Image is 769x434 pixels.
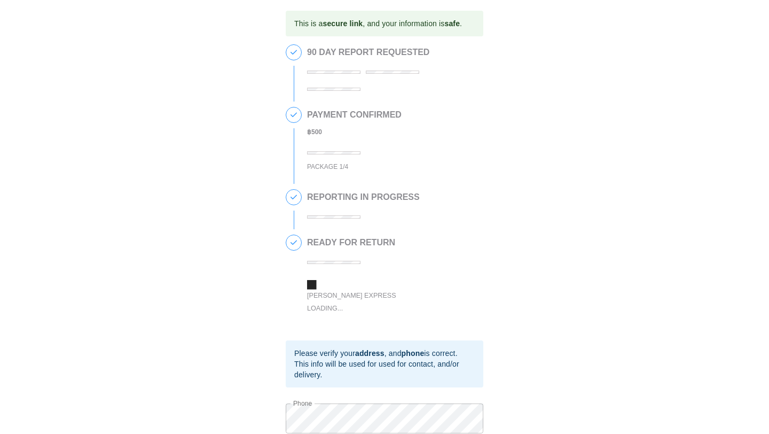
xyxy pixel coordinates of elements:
span: 1 [286,45,301,60]
span: 3 [286,190,301,205]
h2: 90 DAY REPORT REQUESTED [307,48,478,57]
div: This info will be used for used for contact, and/or delivery. [294,359,475,380]
b: ฿ 500 [307,128,322,136]
h2: READY FOR RETURN [307,238,467,247]
span: 2 [286,107,301,122]
div: [PERSON_NAME] Express Loading... [307,290,419,315]
div: This is a , and your information is . [294,14,462,33]
b: phone [402,349,425,358]
div: Please verify your , and is correct. [294,348,475,359]
b: address [355,349,384,358]
b: secure link [323,19,363,28]
b: safe [444,19,460,28]
div: PACKAGE 1/4 [307,161,402,173]
h2: PAYMENT CONFIRMED [307,110,402,120]
span: 4 [286,235,301,250]
h2: REPORTING IN PROGRESS [307,192,420,202]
